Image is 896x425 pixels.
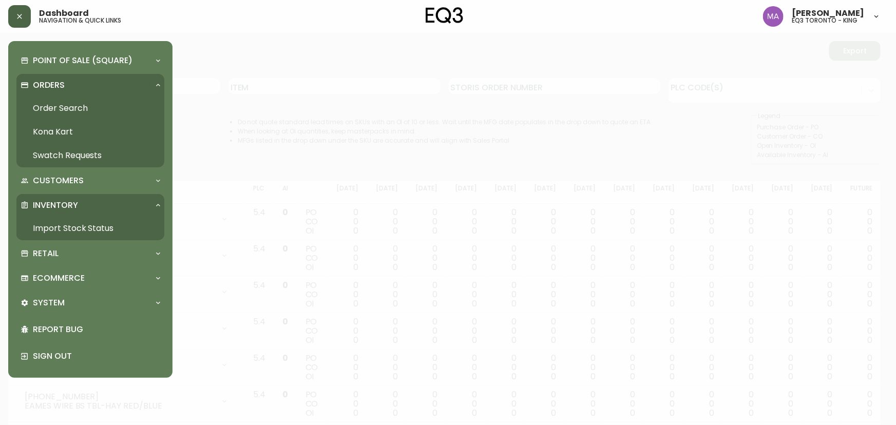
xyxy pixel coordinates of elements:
a: Swatch Requests [16,144,164,167]
h5: eq3 toronto - king [792,17,857,24]
span: Dashboard [39,9,89,17]
p: Report Bug [33,324,160,335]
div: Inventory [16,194,164,217]
div: Ecommerce [16,267,164,289]
img: logo [426,7,464,24]
p: Inventory [33,200,78,211]
p: Point of Sale (Square) [33,55,132,66]
div: Retail [16,242,164,265]
div: System [16,292,164,314]
p: System [33,297,65,308]
a: Kona Kart [16,120,164,144]
div: Sign Out [16,343,164,370]
p: Sign Out [33,351,160,362]
p: Retail [33,248,59,259]
a: Order Search [16,96,164,120]
p: Orders [33,80,65,91]
a: Import Stock Status [16,217,164,240]
div: Report Bug [16,316,164,343]
span: [PERSON_NAME] [792,9,864,17]
div: Customers [16,169,164,192]
h5: navigation & quick links [39,17,121,24]
div: Point of Sale (Square) [16,49,164,72]
p: Customers [33,175,84,186]
div: Orders [16,74,164,96]
img: 4f0989f25cbf85e7eb2537583095d61e [763,6,784,27]
p: Ecommerce [33,273,85,284]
